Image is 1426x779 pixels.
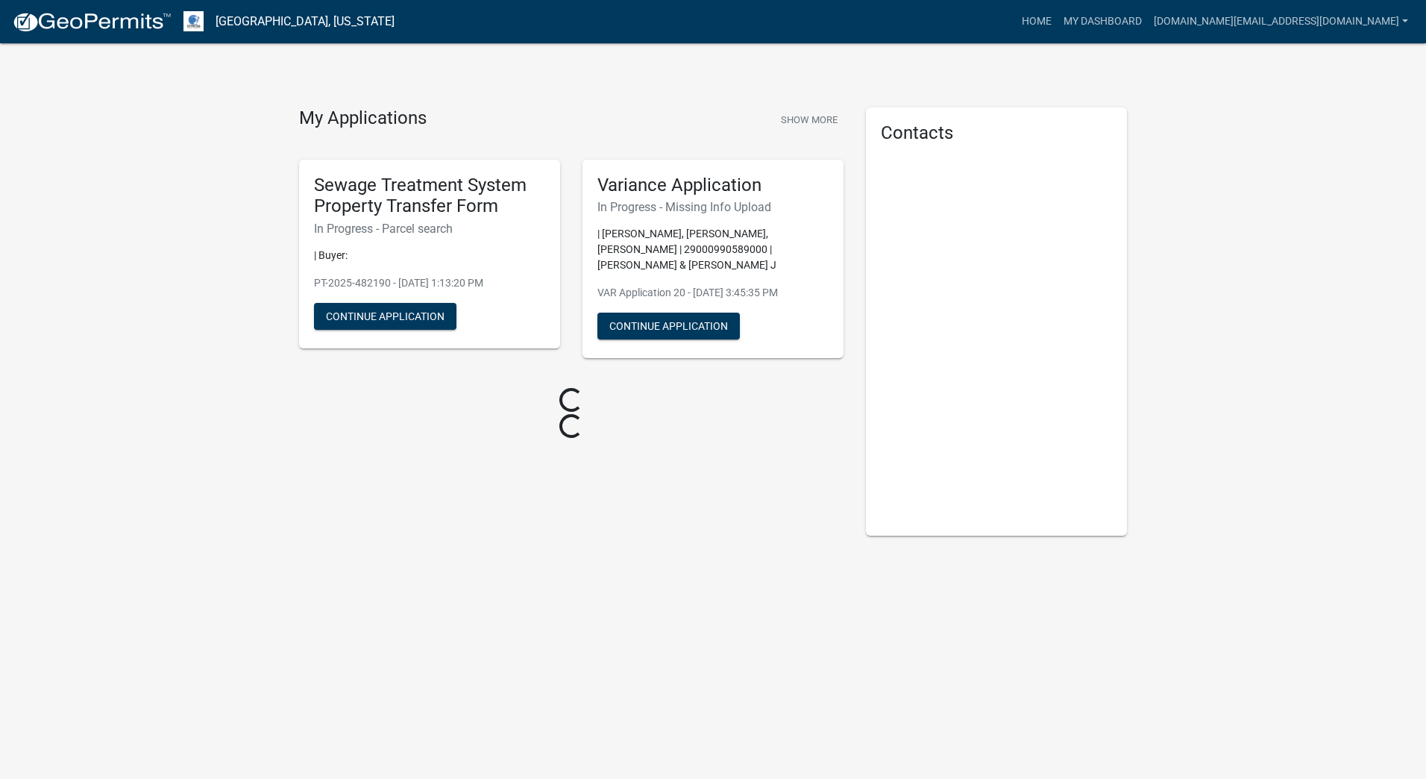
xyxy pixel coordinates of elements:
h6: In Progress - Parcel search [314,222,545,236]
p: PT-2025-482190 - [DATE] 1:13:20 PM [314,275,545,291]
a: My Dashboard [1058,7,1148,36]
a: [DOMAIN_NAME][EMAIL_ADDRESS][DOMAIN_NAME] [1148,7,1414,36]
p: | Buyer: [314,248,545,263]
h6: In Progress - Missing Info Upload [597,200,829,214]
p: | [PERSON_NAME], [PERSON_NAME], [PERSON_NAME] | 29000990589000 | [PERSON_NAME] & [PERSON_NAME] J [597,226,829,273]
img: Otter Tail County, Minnesota [183,11,204,31]
h4: My Applications [299,107,427,130]
h5: Variance Application [597,175,829,196]
button: Continue Application [597,313,740,340]
p: VAR Application 20 - [DATE] 3:45:35 PM [597,285,829,301]
button: Continue Application [314,303,456,330]
button: Show More [775,107,844,132]
h5: Contacts [881,122,1112,144]
a: Home [1016,7,1058,36]
a: [GEOGRAPHIC_DATA], [US_STATE] [216,9,395,34]
h5: Sewage Treatment System Property Transfer Form [314,175,545,218]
